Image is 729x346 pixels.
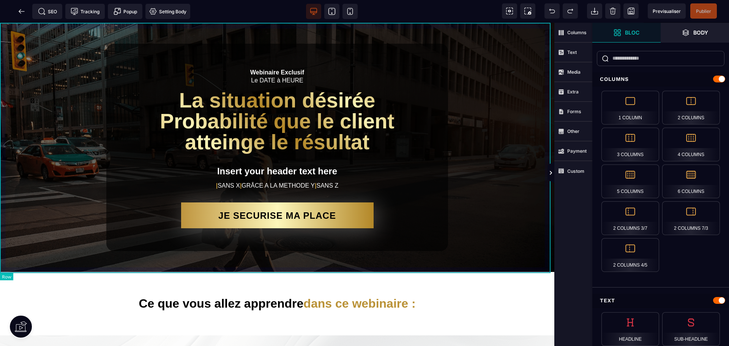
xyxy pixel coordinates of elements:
[240,160,241,166] b: |
[181,180,374,205] button: JE SECURISE MA PLACE
[38,8,57,15] span: SEO
[601,128,659,161] div: 3 Columns
[250,46,304,53] b: Webinaire Exclusif
[567,109,581,114] strong: Forms
[129,44,425,63] text: Le DATE à HEURE
[653,8,681,14] span: Previsualiser
[114,8,137,15] span: Popup
[661,23,729,43] span: Open Layer Manager
[693,30,708,35] strong: Body
[567,49,577,55] strong: Text
[601,91,659,125] div: 1 Column
[567,168,584,174] strong: Custom
[567,128,579,134] strong: Other
[662,164,720,198] div: 6 Columns
[502,3,517,19] span: View components
[601,201,659,235] div: 2 Columns 3/7
[592,294,729,308] div: Text
[567,89,579,95] strong: Extra
[567,30,587,35] strong: Columns
[149,8,186,15] span: Setting Body
[662,91,720,125] div: 2 Columns
[592,23,661,43] span: Open Blocks
[567,69,581,75] strong: Media
[6,270,549,292] h1: Ce que vous allez apprendre
[662,312,720,346] div: Sub-Headline
[601,312,659,346] div: Headline
[648,3,686,19] span: Preview
[601,238,659,272] div: 2 Columns 4/5
[71,8,99,15] span: Tracking
[601,164,659,198] div: 5 Columns
[315,160,316,166] b: |
[303,274,415,288] span: dans ce webinaire :
[662,128,720,161] div: 4 Columns
[129,158,425,168] text: SANS X GRÂCE A LA METHODE Y SANS Z
[662,201,720,235] div: 2 Columns 7/3
[592,72,729,86] div: Columns
[567,148,587,154] strong: Payment
[520,3,535,19] span: Screenshot
[696,8,711,14] span: Publier
[216,160,218,166] b: |
[625,30,639,35] strong: Bloc
[129,63,425,134] h1: La situation désirée Probabilité que le client atteinge le résultat
[129,139,425,158] h2: Insert your header text here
